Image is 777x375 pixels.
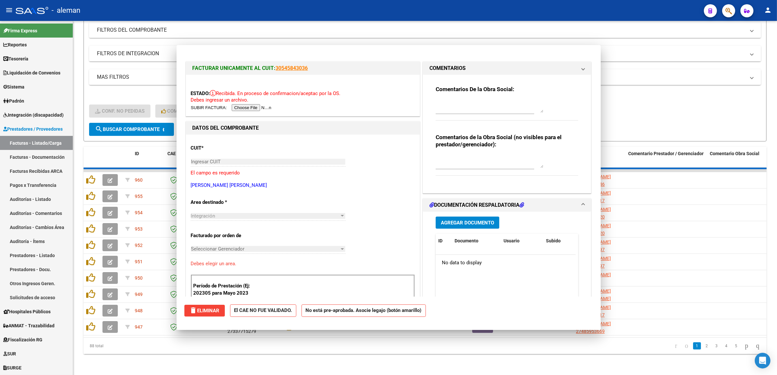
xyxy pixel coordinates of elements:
span: Reportes [3,41,27,48]
span: ID [438,238,443,243]
span: FACTURAR UNICAMENTE AL CUIT: [193,65,276,71]
span: Hospitales Públicos [3,308,51,315]
span: Buscar Comprobante [95,126,160,132]
span: 951 [135,259,143,264]
mat-panel-title: FILTROS DE INTEGRACION [97,50,745,57]
span: Documento [455,238,478,243]
a: 30545843036 [276,65,308,71]
span: Subido [546,238,561,243]
span: Integración (discapacidad) [3,111,64,119]
h4: - filtros rápidos Integración - [89,92,761,99]
p: Facturado por orden de [191,232,258,239]
button: Agregar Documento [436,217,499,229]
span: 955 [135,194,143,199]
span: Prestadores / Proveedores [3,125,63,133]
span: Eliminar [190,308,220,314]
h1: COMENTARIOS [429,64,466,72]
strong: No está pre-aprobada. Asocie legajo (botón amarillo) [302,304,426,317]
span: Comentario Obra Social [710,151,759,156]
span: CAE [167,151,176,156]
span: 952 [135,243,143,248]
mat-panel-title: FILTROS DEL COMPROBANTE [97,26,745,34]
span: Tesorería [3,55,28,62]
span: Conf. no pedidas [95,108,145,114]
div: Open Intercom Messenger [755,353,770,368]
datatable-header-cell: Comentario Prestador / Gerenciador [626,147,707,175]
p: Area destinado * [191,199,258,206]
mat-icon: person [764,6,772,14]
strong: DATOS DEL COMPROBANTE [193,125,259,131]
mat-icon: search [95,125,103,133]
h1: DOCUMENTACIÓN RESPALDATORIA [429,201,524,209]
mat-icon: menu [5,6,13,14]
mat-expansion-panel-header: COMENTARIOS [423,62,591,75]
span: 950 [135,275,143,281]
span: 949 [135,292,143,297]
div: No data to display [436,255,576,271]
mat-icon: delete [190,306,197,314]
mat-panel-title: MAS FILTROS [97,73,745,81]
span: SUR [3,350,16,357]
p: Debes elegir un area. [191,260,415,268]
strong: Comentarios de la Obra Social (no visibles para el prestador/gerenciador): [436,134,562,148]
p: Debes ingresar un archivo. [191,96,415,104]
p: Período de Prestación (Ej: 202305 para Mayo 2023 [194,282,259,297]
p: El campo es requerido [191,169,415,177]
span: Sistema [3,83,24,90]
datatable-header-cell: Subido [543,234,576,248]
span: 947 [135,324,143,330]
span: ID [135,151,139,156]
span: ESTADO: [191,90,210,96]
span: Completa [161,108,193,114]
div: DOCUMENTACIÓN RESPALDATORIA [423,212,591,347]
p: [PERSON_NAME] [PERSON_NAME] [191,182,415,189]
span: Liquidación de Convenios [3,69,60,76]
span: - aleman [52,3,80,18]
datatable-header-cell: CAE [165,147,191,175]
datatable-header-cell: ID [436,234,452,248]
span: Integración [191,213,215,219]
span: Fiscalización RG [3,336,42,343]
span: Padrón [3,97,24,105]
strong: Comentarios De la Obra Social: [436,86,514,92]
span: Usuario [504,238,520,243]
datatable-header-cell: ID [132,147,165,175]
span: 953 [135,226,143,232]
span: Seleccionar Gerenciador [191,246,339,252]
span: SURGE [3,364,22,371]
strong: El CAE NO FUE VALIDADO. [230,304,296,317]
span: 954 [135,210,143,215]
span: Recibida. En proceso de confirmacion/aceptac por la OS. [210,90,341,96]
span: Agregar Documento [441,220,494,226]
datatable-header-cell: Documento [452,234,501,248]
div: COMENTARIOS [423,75,591,193]
span: Comentario Prestador / Gerenciador [628,151,704,156]
span: 960 [135,177,143,183]
p: CUIT [191,144,258,152]
span: ANMAT - Trazabilidad [3,322,54,329]
span: 948 [135,308,143,313]
button: Eliminar [184,305,225,317]
mat-expansion-panel-header: DOCUMENTACIÓN RESPALDATORIA [423,199,591,212]
div: 88 total [84,338,219,354]
span: Firma Express [3,27,37,34]
datatable-header-cell: Usuario [501,234,543,248]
